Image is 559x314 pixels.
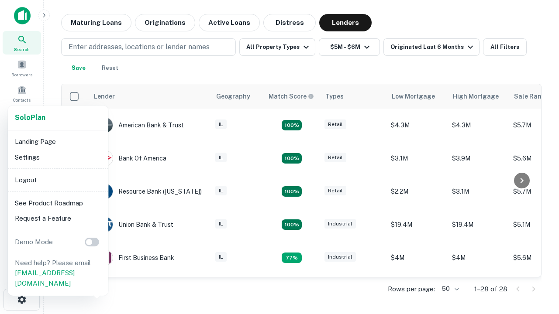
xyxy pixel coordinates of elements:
p: Demo Mode [11,237,56,247]
li: Landing Page [11,134,105,150]
li: See Product Roadmap [11,195,105,211]
iframe: Chat Widget [515,216,559,258]
p: Need help? Please email [15,258,101,289]
li: Request a Feature [11,211,105,226]
a: [EMAIL_ADDRESS][DOMAIN_NAME] [15,269,75,287]
li: Logout [11,172,105,188]
li: Settings [11,150,105,165]
strong: Solo Plan [15,113,45,122]
a: SoloPlan [15,113,45,123]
